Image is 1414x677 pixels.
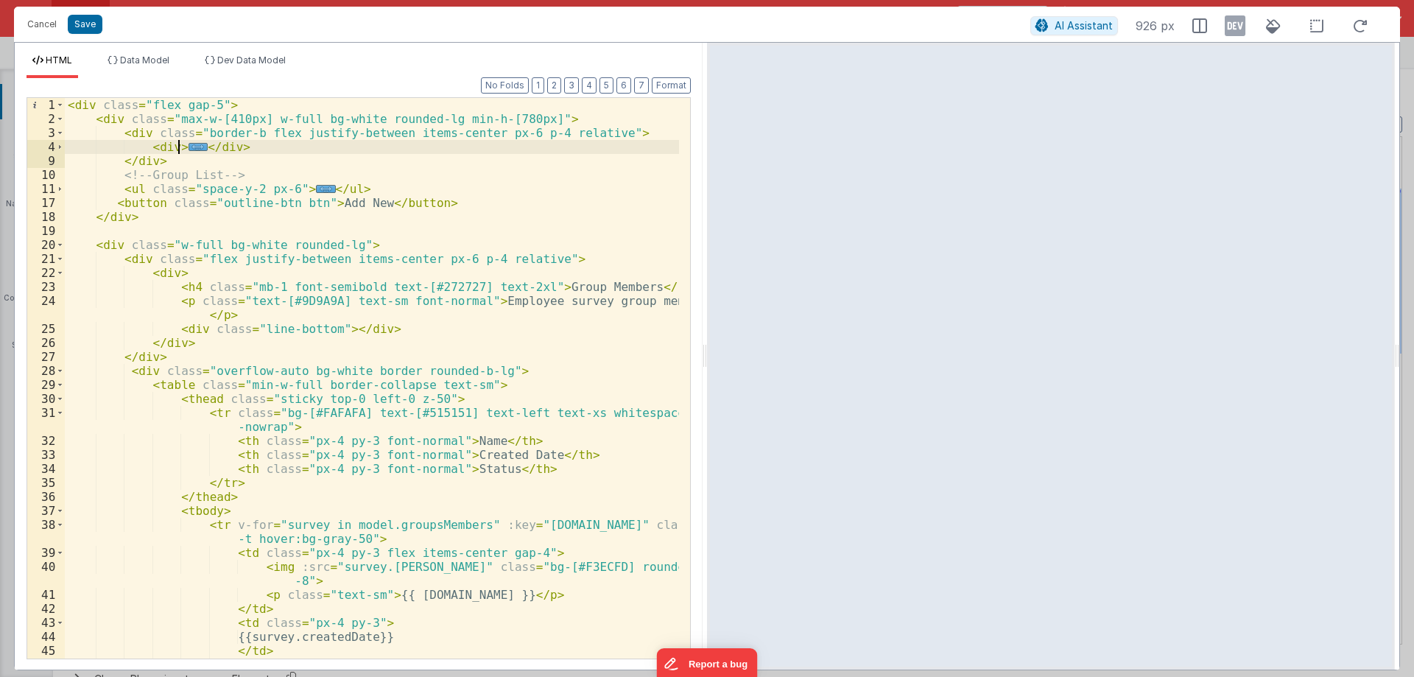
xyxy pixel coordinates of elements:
[599,77,613,94] button: 5
[27,252,65,266] div: 21
[27,602,65,616] div: 42
[27,630,65,644] div: 44
[27,126,65,140] div: 3
[27,658,65,672] div: 46
[481,77,529,94] button: No Folds
[27,266,65,280] div: 22
[27,350,65,364] div: 27
[27,322,65,336] div: 25
[634,77,649,94] button: 7
[27,196,65,210] div: 17
[1030,16,1118,35] button: AI Assistant
[27,294,65,322] div: 24
[27,434,65,448] div: 32
[189,143,208,151] span: ...
[1136,17,1175,35] span: 926 px
[27,182,65,196] div: 11
[27,210,65,224] div: 18
[27,406,65,434] div: 31
[27,336,65,350] div: 26
[27,154,65,168] div: 9
[27,518,65,546] div: 38
[564,77,579,94] button: 3
[27,448,65,462] div: 33
[27,98,65,112] div: 1
[68,15,102,34] button: Save
[27,364,65,378] div: 28
[27,378,65,392] div: 29
[27,560,65,588] div: 40
[27,462,65,476] div: 34
[532,77,544,94] button: 1
[27,616,65,630] div: 43
[27,280,65,294] div: 23
[27,224,65,238] div: 19
[27,490,65,504] div: 36
[27,504,65,518] div: 37
[316,185,335,193] span: ...
[547,77,561,94] button: 2
[616,77,631,94] button: 6
[27,476,65,490] div: 35
[27,644,65,658] div: 45
[652,77,691,94] button: Format
[20,14,64,35] button: Cancel
[27,140,65,154] div: 4
[27,238,65,252] div: 20
[120,55,169,66] span: Data Model
[46,55,72,66] span: HTML
[1055,19,1113,32] span: AI Assistant
[27,112,65,126] div: 2
[217,55,286,66] span: Dev Data Model
[27,546,65,560] div: 39
[27,392,65,406] div: 30
[27,168,65,182] div: 10
[582,77,597,94] button: 4
[27,588,65,602] div: 41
